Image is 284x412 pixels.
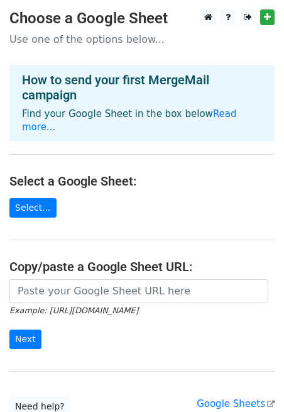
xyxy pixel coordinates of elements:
a: Read more... [22,108,237,133]
p: Find your Google Sheet in the box below [22,108,262,134]
small: Example: [URL][DOMAIN_NAME] [9,306,138,315]
h4: How to send your first MergeMail campaign [22,72,262,103]
h3: Choose a Google Sheet [9,9,275,28]
input: Paste your Google Sheet URL here [9,279,268,303]
h4: Select a Google Sheet: [9,174,275,189]
a: Google Sheets [197,398,275,409]
h4: Copy/paste a Google Sheet URL: [9,259,275,274]
p: Use one of the options below... [9,33,275,46]
input: Next [9,330,41,349]
a: Select... [9,198,57,218]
